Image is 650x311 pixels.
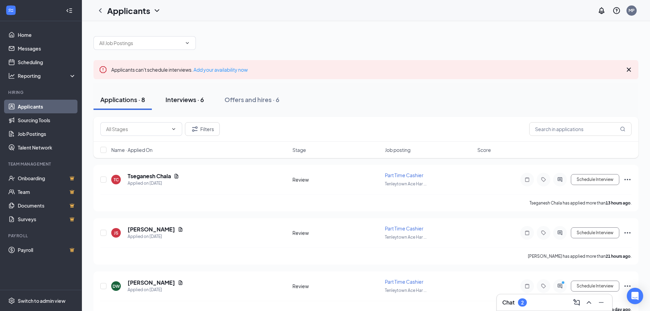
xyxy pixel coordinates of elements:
[623,229,632,237] svg: Ellipses
[623,175,632,184] svg: Ellipses
[292,176,381,183] div: Review
[113,283,120,289] div: DW
[556,230,564,236] svg: ActiveChat
[128,172,171,180] h5: Tseganesh Chala
[18,100,76,113] a: Applicants
[18,127,76,141] a: Job Postings
[18,113,76,127] a: Sourcing Tools
[597,6,606,15] svg: Notifications
[18,297,66,304] div: Switch to admin view
[191,125,199,133] svg: Filter
[523,283,531,289] svg: Note
[153,6,161,15] svg: ChevronDown
[625,66,633,74] svg: Cross
[629,8,635,13] div: MP
[174,173,179,179] svg: Document
[111,146,153,153] span: Name · Applied On
[571,227,619,238] button: Schedule Interview
[596,297,607,308] button: Minimize
[8,89,75,95] div: Hiring
[8,7,14,14] svg: WorkstreamLogo
[107,5,150,16] h1: Applicants
[185,40,190,46] svg: ChevronDown
[18,185,76,199] a: TeamCrown
[521,300,524,306] div: 2
[573,298,581,307] svg: ComposeMessage
[523,177,531,182] svg: Note
[114,230,118,236] div: JS
[539,177,548,182] svg: Tag
[18,55,76,69] a: Scheduling
[385,225,423,231] span: Part Time Cashier
[623,282,632,290] svg: Ellipses
[100,95,145,104] div: Applications · 8
[385,181,427,186] span: Tenleytown Ace Har ...
[385,288,427,293] span: Tenleytown Ace Har ...
[385,172,423,178] span: Part Time Cashier
[292,229,381,236] div: Review
[193,67,248,73] a: Add your availability now
[528,253,632,259] p: [PERSON_NAME] has applied more than .
[178,280,183,285] svg: Document
[556,177,564,182] svg: ActiveChat
[292,283,381,289] div: Review
[178,227,183,232] svg: Document
[18,212,76,226] a: SurveysCrown
[8,297,15,304] svg: Settings
[165,95,204,104] div: Interviews · 6
[128,226,175,233] h5: [PERSON_NAME]
[583,297,594,308] button: ChevronUp
[111,67,248,73] span: Applicants can't schedule interviews.
[128,279,175,286] h5: [PERSON_NAME]
[185,122,220,136] button: Filter Filters
[529,122,632,136] input: Search in applications
[225,95,279,104] div: Offers and hires · 6
[385,146,410,153] span: Job posting
[530,200,632,206] p: Tseganesh Chala has applied more than .
[571,174,619,185] button: Schedule Interview
[128,233,183,240] div: Applied on [DATE]
[8,72,15,79] svg: Analysis
[597,298,605,307] svg: Minimize
[571,297,582,308] button: ComposeMessage
[585,298,593,307] svg: ChevronUp
[18,171,76,185] a: OnboardingCrown
[556,283,564,289] svg: ActiveChat
[99,66,107,74] svg: Error
[96,6,104,15] svg: ChevronLeft
[18,243,76,257] a: PayrollCrown
[128,180,179,187] div: Applied on [DATE]
[612,6,621,15] svg: QuestionInfo
[8,161,75,167] div: Team Management
[18,28,76,42] a: Home
[171,126,176,132] svg: ChevronDown
[606,254,631,259] b: 21 hours ago
[66,7,73,14] svg: Collapse
[560,281,568,286] svg: PrimaryDot
[18,199,76,212] a: DocumentsCrown
[571,281,619,292] button: Schedule Interview
[18,42,76,55] a: Messages
[502,299,515,306] h3: Chat
[114,177,119,183] div: TC
[8,233,75,239] div: Payroll
[539,283,548,289] svg: Tag
[539,230,548,236] svg: Tag
[128,286,183,293] div: Applied on [DATE]
[106,125,168,133] input: All Stages
[292,146,306,153] span: Stage
[18,141,76,154] a: Talent Network
[523,230,531,236] svg: Note
[385,235,427,240] span: Tenleytown Ace Har ...
[18,72,76,79] div: Reporting
[620,126,625,132] svg: MagnifyingGlass
[627,288,643,304] div: Open Intercom Messenger
[99,39,182,47] input: All Job Postings
[477,146,491,153] span: Score
[385,279,423,285] span: Part Time Cashier
[606,200,631,206] b: 13 hours ago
